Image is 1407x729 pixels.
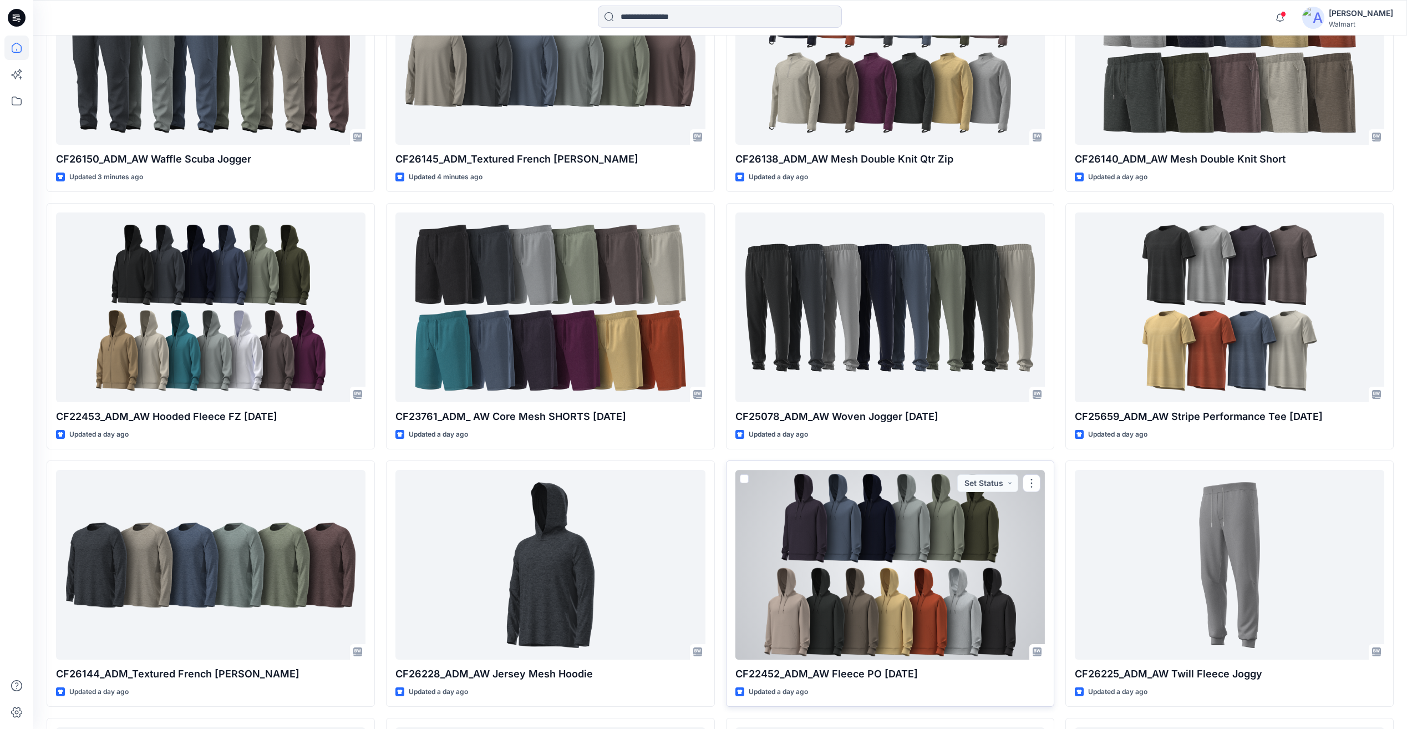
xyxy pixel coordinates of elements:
[735,409,1045,424] p: CF25078_ADM_AW Woven Jogger [DATE]
[56,470,365,659] a: CF26144_ADM_Textured French Terry Crew
[749,429,808,441] p: Updated a day ago
[69,686,129,698] p: Updated a day ago
[56,151,365,167] p: CF26150_ADM_AW Waffle Scuba Jogger
[1075,470,1384,659] a: CF26225_ADM_AW Twill Fleece Joggy
[395,470,705,659] a: CF26228_ADM_AW Jersey Mesh Hoodie
[1075,409,1384,424] p: CF25659_ADM_AW Stripe Performance Tee [DATE]
[395,666,705,682] p: CF26228_ADM_AW Jersey Mesh Hoodie
[409,171,482,183] p: Updated 4 minutes ago
[735,470,1045,659] a: CF22452_ADM_AW Fleece PO 03SEP25
[1075,151,1384,167] p: CF26140_ADM_AW Mesh Double Knit Short
[1075,666,1384,682] p: CF26225_ADM_AW Twill Fleece Joggy
[56,409,365,424] p: CF22453_ADM_AW Hooded Fleece FZ [DATE]
[395,151,705,167] p: CF26145_ADM_Textured French [PERSON_NAME]
[735,151,1045,167] p: CF26138_ADM_AW Mesh Double Knit Qtr Zip
[1329,20,1393,28] div: Walmart
[69,171,143,183] p: Updated 3 minutes ago
[1302,7,1324,29] img: avatar
[69,429,129,441] p: Updated a day ago
[1088,686,1147,698] p: Updated a day ago
[395,409,705,424] p: CF23761_ADM_ AW Core Mesh SHORTS [DATE]
[735,666,1045,682] p: CF22452_ADM_AW Fleece PO [DATE]
[749,686,808,698] p: Updated a day ago
[1329,7,1393,20] div: [PERSON_NAME]
[1088,429,1147,441] p: Updated a day ago
[409,429,468,441] p: Updated a day ago
[1088,171,1147,183] p: Updated a day ago
[56,666,365,682] p: CF26144_ADM_Textured French [PERSON_NAME]
[735,212,1045,402] a: CF25078_ADM_AW Woven Jogger 23SEP25
[1075,212,1384,402] a: CF25659_ADM_AW Stripe Performance Tee 23SEP25
[749,171,808,183] p: Updated a day ago
[56,212,365,402] a: CF22453_ADM_AW Hooded Fleece FZ 23SEP25
[409,686,468,698] p: Updated a day ago
[395,212,705,402] a: CF23761_ADM_ AW Core Mesh SHORTS 23SEP25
